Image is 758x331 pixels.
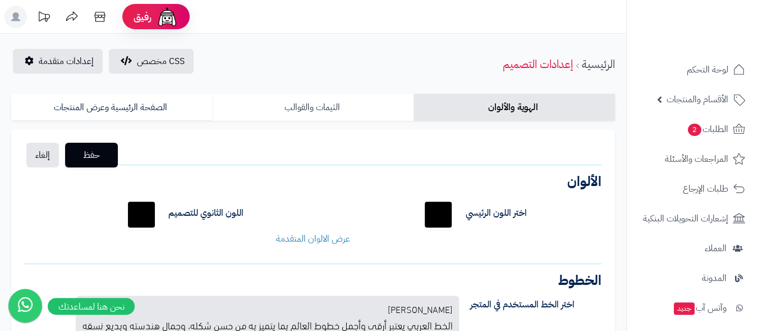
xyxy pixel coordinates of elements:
h3: الألوان [25,175,601,188]
a: الهوية والألوان [414,94,615,121]
span: حفظ [74,148,109,162]
span: لوحة التحكم [687,62,728,78]
a: المدونة [633,265,751,292]
button: حفظ [65,143,118,167]
a: إلغاء [26,143,59,167]
a: إعدادات التصميم [503,56,573,72]
span: وآتس آب [673,300,727,316]
span: الطلبات [687,121,728,137]
span: [PERSON_NAME] [388,302,453,315]
button: CSS مخصص [109,49,194,74]
a: إعدادات متقدمة [13,49,103,74]
label: اللون الثانوي للتصميم [168,207,244,220]
a: وآتس آبجديد [633,294,751,321]
span: إشعارات التحويلات البنكية [643,211,728,226]
a: عرض الالوان المتقدمة [276,232,350,246]
a: الثيمات والقوالب [213,94,414,121]
a: الصفحة الرئيسية وعرض المنتجات [11,94,213,121]
a: لوحة التحكم [633,56,751,83]
span: إعدادات متقدمة [39,55,94,68]
label: اختر الخط المستخدم في المتجر [462,296,610,314]
img: ai-face.png [156,6,178,28]
span: رفيق [134,10,151,24]
h3: الخطوط [25,274,601,287]
a: العملاء [633,235,751,262]
a: المراجعات والأسئلة [633,146,751,173]
label: اختر اللون الرئيسي [465,207,526,220]
span: العملاء [705,241,727,256]
span: طلبات الإرجاع [683,181,728,197]
span: CSS مخصص [137,55,185,68]
a: الرئيسية [582,56,615,72]
span: الأقسام والمنتجات [667,92,728,107]
a: طلبات الإرجاع [633,175,751,202]
span: المراجعات والأسئلة [665,151,728,167]
a: إشعارات التحويلات البنكية [633,205,751,232]
span: جديد [674,302,695,315]
span: المدونة [702,270,727,286]
span: 2 [688,124,701,136]
a: تحديثات المنصة [30,6,58,31]
a: الطلبات2 [633,116,751,143]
